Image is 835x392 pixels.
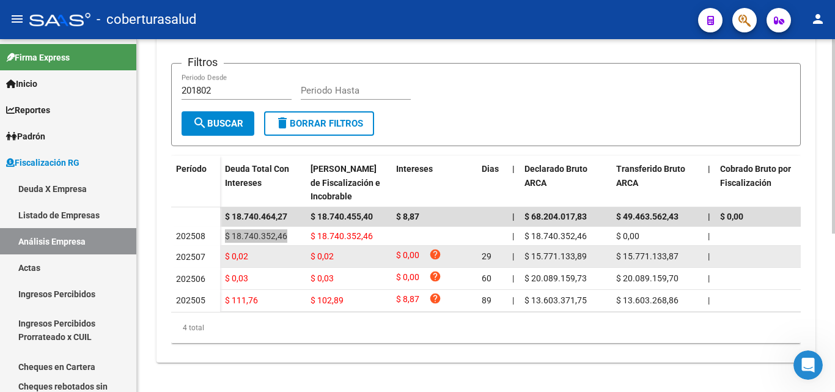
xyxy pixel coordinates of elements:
[811,12,825,26] mat-icon: person
[311,231,373,241] span: $ 18.740.352,46
[708,273,710,283] span: |
[6,103,50,117] span: Reportes
[176,164,207,174] span: Período
[182,54,224,71] h3: Filtros
[715,156,807,210] datatable-header-cell: Cobrado Bruto por Fiscalización
[396,248,419,265] span: $ 0,00
[176,274,205,284] span: 202506
[524,295,587,305] span: $ 13.603.371,75
[220,156,306,210] datatable-header-cell: Deuda Total Con Intereses
[512,295,514,305] span: |
[482,273,491,283] span: 60
[524,273,587,283] span: $ 20.089.159,73
[524,231,587,241] span: $ 18.740.352,46
[311,273,334,283] span: $ 0,03
[171,312,801,343] div: 4 total
[616,212,679,221] span: $ 49.463.562,43
[182,111,254,136] button: Buscar
[512,231,514,241] span: |
[311,295,344,305] span: $ 102,89
[520,156,611,210] datatable-header-cell: Declarado Bruto ARCA
[225,295,258,305] span: $ 111,76
[512,212,515,221] span: |
[6,77,37,91] span: Inicio
[193,116,207,130] mat-icon: search
[703,156,715,210] datatable-header-cell: |
[306,156,391,210] datatable-header-cell: Deuda Bruta Neto de Fiscalización e Incobrable
[524,251,587,261] span: $ 15.771.133,89
[524,164,587,188] span: Declarado Bruto ARCA
[176,231,205,241] span: 202508
[311,251,334,261] span: $ 0,02
[225,251,248,261] span: $ 0,02
[429,248,441,261] i: help
[176,252,205,262] span: 202507
[225,164,289,188] span: Deuda Total Con Intereses
[171,156,220,207] datatable-header-cell: Período
[616,273,679,283] span: $ 20.089.159,70
[225,212,287,221] span: $ 18.740.464,27
[512,164,515,174] span: |
[311,212,373,221] span: $ 18.740.455,40
[512,273,514,283] span: |
[482,164,499,174] span: Dias
[708,164,710,174] span: |
[396,270,419,287] span: $ 0,00
[793,350,823,380] iframe: Intercom live chat
[391,156,477,210] datatable-header-cell: Intereses
[6,51,70,64] span: Firma Express
[720,164,791,188] span: Cobrado Bruto por Fiscalización
[482,295,491,305] span: 89
[6,130,45,143] span: Padrón
[429,292,441,305] i: help
[429,270,441,283] i: help
[225,231,287,241] span: $ 18.740.352,46
[708,212,710,221] span: |
[477,156,507,210] datatable-header-cell: Dias
[225,273,248,283] span: $ 0,03
[708,251,710,261] span: |
[512,251,514,261] span: |
[616,231,639,241] span: $ 0,00
[482,251,491,261] span: 29
[97,6,196,33] span: - coberturasalud
[311,164,380,202] span: [PERSON_NAME] de Fiscalización e Incobrable
[507,156,520,210] datatable-header-cell: |
[611,156,703,210] datatable-header-cell: Transferido Bruto ARCA
[524,212,587,221] span: $ 68.204.017,83
[616,164,685,188] span: Transferido Bruto ARCA
[396,164,433,174] span: Intereses
[193,118,243,129] span: Buscar
[720,212,743,221] span: $ 0,00
[708,295,710,305] span: |
[10,12,24,26] mat-icon: menu
[708,231,710,241] span: |
[275,116,290,130] mat-icon: delete
[616,295,679,305] span: $ 13.603.268,86
[396,212,419,221] span: $ 8,87
[616,251,679,261] span: $ 15.771.133,87
[176,295,205,305] span: 202505
[264,111,374,136] button: Borrar Filtros
[275,118,363,129] span: Borrar Filtros
[6,156,79,169] span: Fiscalización RG
[396,292,419,309] span: $ 8,87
